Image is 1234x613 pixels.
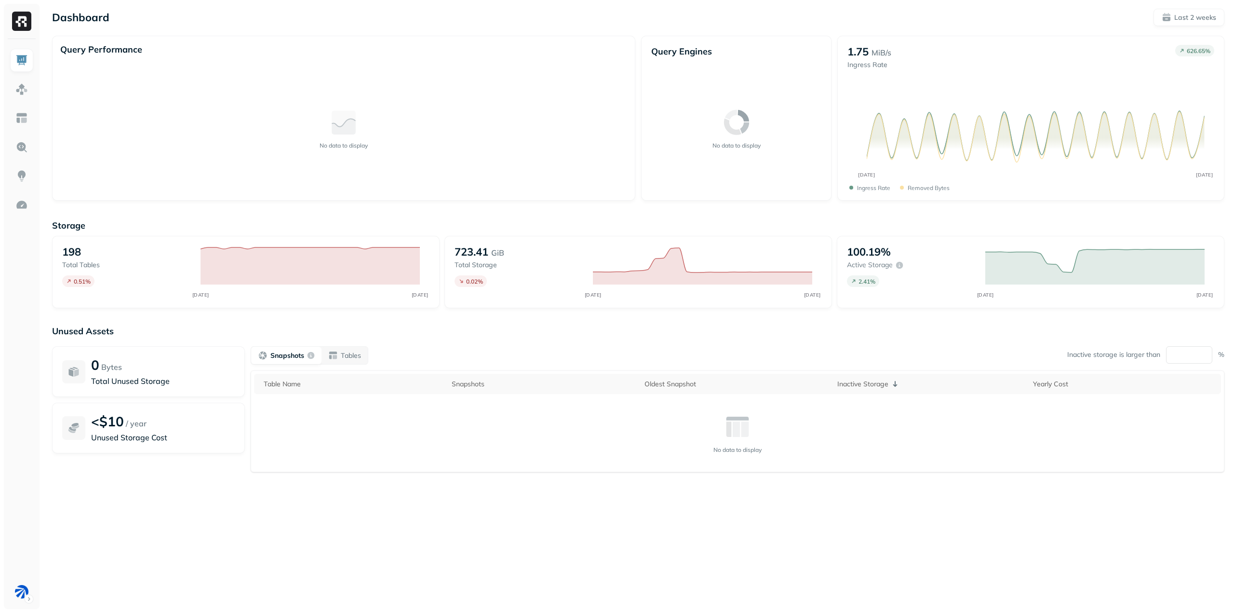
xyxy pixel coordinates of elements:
[62,245,81,259] p: 198
[1218,350,1224,359] p: %
[270,351,304,360] p: Snapshots
[12,12,31,31] img: Ryft
[1033,380,1216,389] div: Yearly Cost
[1154,9,1224,26] button: Last 2 weeks
[91,375,235,387] p: Total Unused Storage
[15,83,28,95] img: Assets
[15,141,28,153] img: Query Explorer
[126,418,147,429] p: / year
[1196,292,1213,298] tspan: [DATE]
[713,446,762,453] p: No data to display
[15,112,28,124] img: Asset Explorer
[320,142,368,149] p: No data to display
[584,292,601,298] tspan: [DATE]
[52,326,1224,337] p: Unused Assets
[847,60,891,69] p: Ingress Rate
[491,247,504,259] p: GiB
[1196,172,1213,177] tspan: [DATE]
[101,361,122,373] p: Bytes
[60,44,142,55] p: Query Performance
[908,184,950,191] p: Removed bytes
[858,278,875,285] p: 2.41 %
[15,54,28,67] img: Dashboard
[15,170,28,182] img: Insights
[91,413,124,430] p: <$10
[837,380,888,389] p: Inactive Storage
[15,199,28,211] img: Optimization
[872,47,891,58] p: MiB/s
[452,380,635,389] div: Snapshots
[804,292,820,298] tspan: [DATE]
[847,260,893,270] p: Active storage
[466,278,483,285] p: 0.02 %
[91,356,99,373] p: 0
[192,292,209,298] tspan: [DATE]
[644,380,828,389] div: Oldest Snapshot
[977,292,993,298] tspan: [DATE]
[91,432,235,443] p: Unused Storage Cost
[712,142,761,149] p: No data to display
[341,351,361,360] p: Tables
[1174,13,1216,22] p: Last 2 weeks
[411,292,428,298] tspan: [DATE]
[52,11,109,24] p: Dashboard
[1067,350,1160,359] p: Inactive storage is larger than
[858,172,875,177] tspan: [DATE]
[15,585,28,599] img: BAM Dev
[62,260,191,270] p: Total tables
[52,220,1224,231] p: Storage
[455,245,488,259] p: 723.41
[847,45,869,58] p: 1.75
[74,278,91,285] p: 0.51 %
[455,260,583,270] p: Total storage
[264,380,442,389] div: Table Name
[1187,47,1210,54] p: 626.65 %
[651,46,821,57] p: Query Engines
[857,184,890,191] p: Ingress Rate
[847,245,891,259] p: 100.19%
